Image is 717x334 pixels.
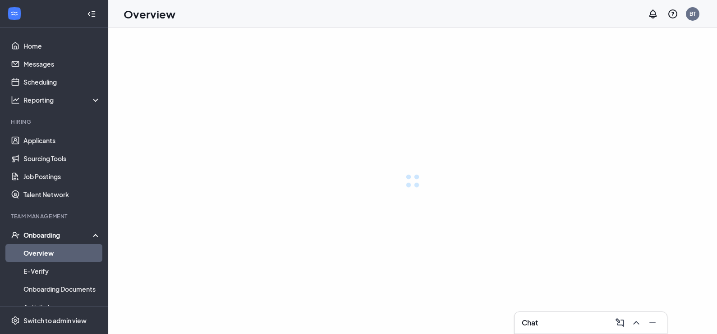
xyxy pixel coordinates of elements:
div: Team Management [11,212,99,220]
svg: QuestionInfo [667,9,678,19]
div: Onboarding [23,230,93,239]
a: Overview [23,244,101,262]
a: Home [23,37,101,55]
svg: ComposeMessage [615,317,625,328]
button: ChevronUp [629,316,643,330]
h1: Overview [124,6,175,22]
div: BT [689,10,696,18]
div: Switch to admin view [23,316,87,325]
svg: Settings [11,316,20,325]
svg: ChevronUp [631,317,642,328]
svg: Minimize [647,317,658,328]
svg: WorkstreamLogo [10,9,19,18]
div: Reporting [23,95,101,104]
a: Messages [23,55,101,73]
a: Scheduling [23,73,101,91]
svg: Notifications [648,9,658,19]
a: Applicants [23,131,101,149]
a: Onboarding Documents [23,280,101,298]
svg: Analysis [11,95,20,104]
a: E-Verify [23,262,101,280]
a: Job Postings [23,167,101,185]
svg: Collapse [87,9,96,18]
a: Sourcing Tools [23,149,101,167]
button: ComposeMessage [613,316,627,330]
div: Hiring [11,118,99,126]
h3: Chat [522,318,538,328]
a: Talent Network [23,185,101,203]
a: Activity log [23,298,101,316]
svg: UserCheck [11,230,20,239]
button: Minimize [645,316,660,330]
